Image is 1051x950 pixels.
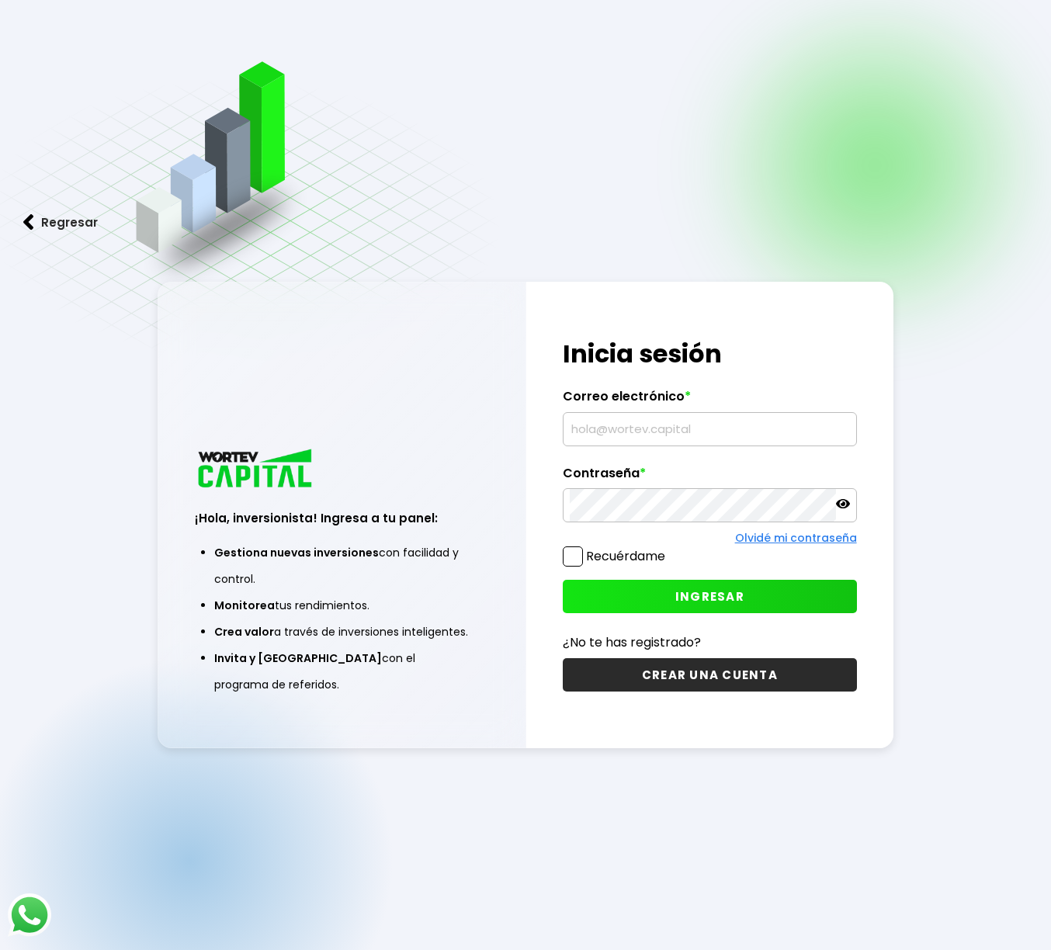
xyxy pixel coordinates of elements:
[8,893,51,937] img: logos_whatsapp-icon.242b2217.svg
[563,658,856,692] button: CREAR UNA CUENTA
[23,214,34,231] img: flecha izquierda
[563,335,856,373] h1: Inicia sesión
[214,650,382,666] span: Invita y [GEOGRAPHIC_DATA]
[214,545,379,560] span: Gestiona nuevas inversiones
[563,580,856,613] button: INGRESAR
[214,645,469,698] li: con el programa de referidos.
[214,619,469,645] li: a través de inversiones inteligentes.
[563,633,856,652] p: ¿No te has registrado?
[563,466,856,489] label: Contraseña
[214,598,275,613] span: Monitorea
[735,530,857,546] a: Olvidé mi contraseña
[195,509,488,527] h3: ¡Hola, inversionista! Ingresa a tu panel:
[675,588,744,605] span: INGRESAR
[195,447,317,493] img: logo_wortev_capital
[214,624,274,640] span: Crea valor
[214,592,469,619] li: tus rendimientos.
[570,413,849,446] input: hola@wortev.capital
[563,633,856,692] a: ¿No te has registrado?CREAR UNA CUENTA
[563,389,856,412] label: Correo electrónico
[214,539,469,592] li: con facilidad y control.
[586,547,665,565] label: Recuérdame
